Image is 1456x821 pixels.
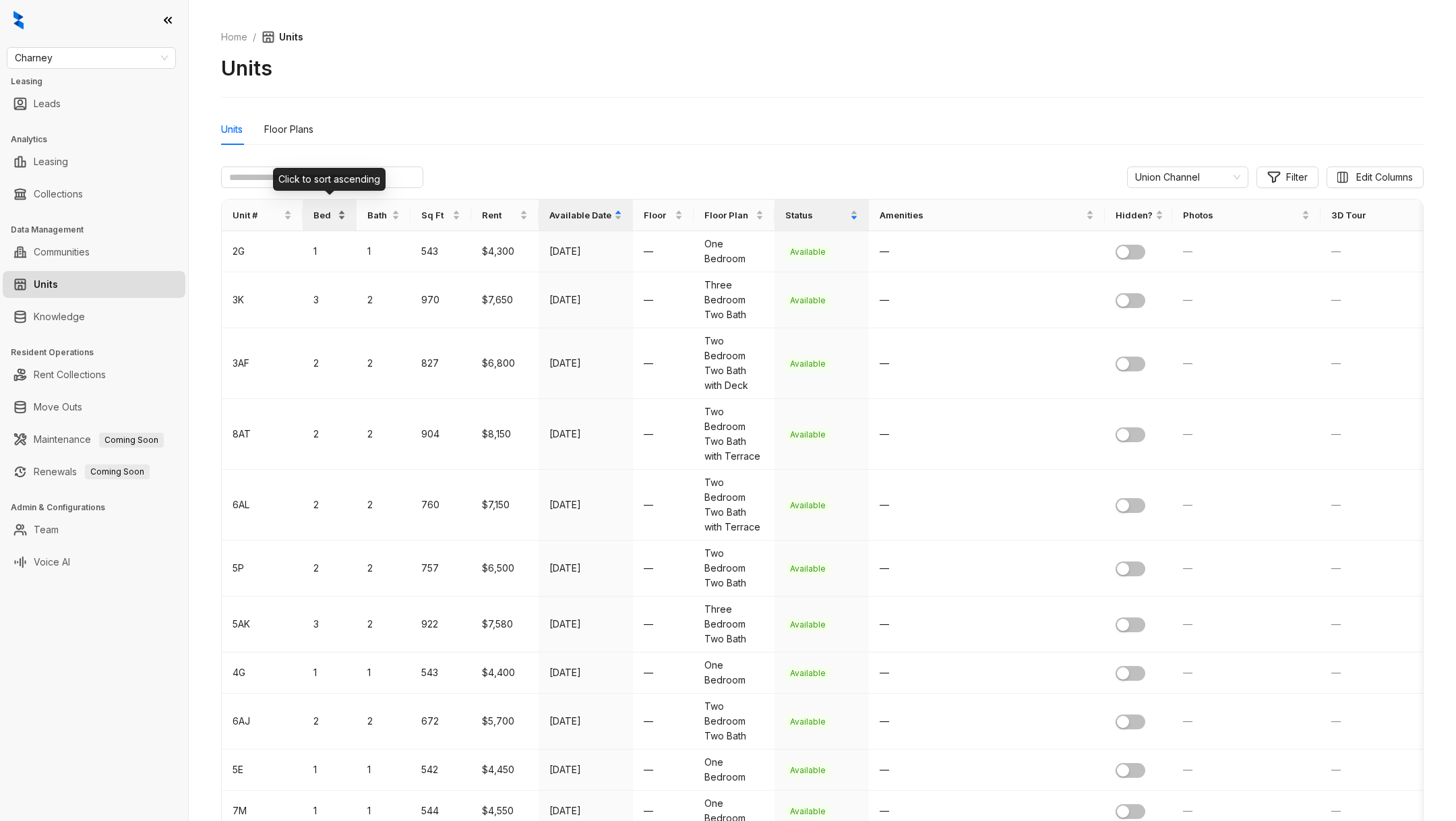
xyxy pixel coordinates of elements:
[880,428,889,439] span: —
[1331,428,1341,439] span: —
[549,208,611,222] span: Available Date
[633,200,694,231] th: Floor
[357,694,411,750] td: 2
[704,208,753,222] span: Floor Plan
[34,361,106,388] a: Rent Collections
[785,428,830,442] span: Available
[644,208,672,222] span: Floor
[1331,294,1341,305] span: —
[1183,428,1192,439] span: —
[11,75,188,88] h3: Leasing
[539,399,633,470] td: [DATE]
[785,805,830,818] span: Available
[221,55,272,81] h2: Units
[633,597,694,652] td: —
[1183,667,1192,678] span: —
[471,541,539,597] td: $6,500
[411,541,471,597] td: 757
[222,541,303,597] td: 5P
[34,516,59,543] a: Team
[633,652,694,694] td: —
[471,399,539,470] td: $8,150
[421,208,450,222] span: Sq Ft
[357,597,411,652] td: 2
[99,433,164,448] span: Coming Soon
[785,245,830,259] span: Available
[411,750,471,791] td: 542
[222,399,303,470] td: 8AT
[1331,562,1341,574] span: —
[1327,166,1424,188] button: Edit Columns
[880,667,889,678] span: —
[357,231,411,272] td: 1
[357,328,411,399] td: 2
[34,148,68,175] a: Leasing
[1116,208,1153,222] span: Hidden?
[34,458,150,485] a: RenewalsComing Soon
[880,618,889,630] span: —
[694,200,775,231] th: Floor Plan
[3,271,185,298] li: Units
[880,764,889,775] span: —
[11,346,188,359] h3: Resident Operations
[3,426,185,453] li: Maintenance
[1331,357,1341,369] span: —
[15,48,168,68] span: Charney
[411,231,471,272] td: 543
[11,501,188,514] h3: Admin & Configurations
[411,328,471,399] td: 827
[233,208,281,222] span: Unit #
[471,652,539,694] td: $4,400
[1331,245,1341,257] span: —
[704,603,746,644] span: Three Bedroom Two Bath
[357,272,411,328] td: 2
[633,399,694,470] td: —
[273,168,386,191] div: Click to sort ascending
[357,652,411,694] td: 1
[633,541,694,597] td: —
[539,272,633,328] td: [DATE]
[633,328,694,399] td: —
[869,200,1105,231] th: Amenities
[471,470,539,541] td: $7,150
[471,597,539,652] td: $7,580
[34,394,82,421] a: Move Outs
[1183,245,1192,257] span: —
[633,470,694,541] td: —
[303,750,357,791] td: 1
[34,549,70,576] a: Voice AI
[303,200,357,231] th: Bed
[357,750,411,791] td: 1
[411,399,471,470] td: 904
[1183,562,1192,574] span: —
[1331,618,1341,630] span: —
[471,750,539,791] td: $4,450
[785,208,847,222] span: Status
[785,562,830,576] span: Available
[3,549,185,576] li: Voice AI
[303,694,357,750] td: 2
[1331,764,1341,775] span: —
[218,30,250,44] a: Home
[704,477,760,533] span: Two Bedroom Two Bath with Terrace
[264,122,313,137] div: Floor Plans
[482,208,517,222] span: Rent
[471,200,539,231] th: Rent
[222,597,303,652] td: 5AK
[1331,667,1341,678] span: —
[704,335,748,391] span: Two Bedroom Two Bath with Deck
[471,328,539,399] td: $6,800
[3,148,185,175] li: Leasing
[880,357,889,369] span: —
[880,245,889,257] span: —
[539,750,633,791] td: [DATE]
[704,238,746,264] span: One Bedroom
[303,231,357,272] td: 1
[1172,200,1321,231] th: Photos
[1127,166,1248,188] div: Change Community
[704,279,746,320] span: Three Bedroom Two Bath
[704,659,746,686] span: One Bedroom
[1183,618,1192,630] span: —
[34,239,90,266] a: Communities
[221,122,243,137] div: Units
